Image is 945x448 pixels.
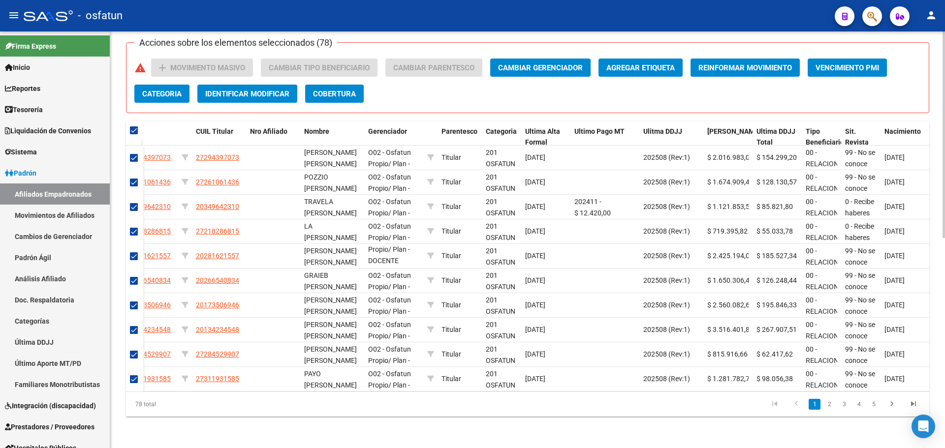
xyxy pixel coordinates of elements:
[441,252,461,260] span: Titular
[643,153,690,161] span: 202508 (Rev:1)
[525,275,567,286] div: [DATE]
[691,59,800,77] button: Reinformar Movimiento
[838,399,850,410] a: 3
[884,127,921,135] span: Nacimiento
[806,222,851,264] span: 00 - RELACION DE DEPENDENCIA
[884,153,905,161] span: [DATE]
[192,121,246,153] datatable-header-cell: CUIL Titular
[127,276,171,284] span: 20266540834
[707,227,748,235] span: $ 719.395,82
[134,36,337,50] h3: Acciones sobre los elementos seleccionados (78)
[5,421,94,432] span: Prestadores / Proveedores
[304,370,357,400] span: PAYO [PERSON_NAME] [PERSON_NAME]
[882,399,901,410] a: go to next page
[78,5,123,27] span: - osfatun
[756,276,797,284] span: $ 126.248,44
[196,227,239,235] span: 27218286815
[525,349,567,360] div: [DATE]
[441,326,461,333] span: Titular
[643,252,690,260] span: 202508 (Rev:1)
[304,247,357,266] span: [PERSON_NAME] [PERSON_NAME]
[639,121,703,153] datatable-header-cell: Ulitma DDJJ
[5,41,56,52] span: Firma Express
[525,250,567,262] div: [DATE]
[304,345,357,364] span: [PERSON_NAME] [PERSON_NAME]
[756,252,797,260] span: $ 185.527,34
[643,203,690,210] span: 202508 (Rev:1)
[756,350,793,358] span: $ 62.417,62
[884,203,905,210] span: [DATE]
[304,127,329,135] span: Nombre
[707,326,754,333] span: $ 3.516.401,80
[643,178,690,186] span: 202508 (Rev:1)
[884,326,905,333] span: [DATE]
[196,178,239,186] span: 27261061436
[498,63,583,72] span: Cambiar Gerenciador
[313,90,356,98] span: Cobertura
[441,301,461,309] span: Titular
[884,375,905,383] span: [DATE]
[643,127,682,135] span: Ulitma DDJJ
[368,332,410,351] span: / Plan - DOCENTE
[157,62,168,74] mat-icon: add
[525,324,567,335] div: [DATE]
[884,227,905,235] span: [DATE]
[368,127,407,135] span: Gerenciador
[134,62,146,74] mat-icon: warning
[707,203,754,210] span: $ 1.121.853,54
[851,396,866,413] li: page 4
[707,301,754,309] span: $ 2.560.082,69
[837,396,851,413] li: page 3
[866,396,881,413] li: page 5
[393,63,474,72] span: Cambiar Parentesco
[807,396,822,413] li: page 1
[196,326,239,333] span: 20134234548
[127,153,171,161] span: 27294397073
[756,301,797,309] span: $ 195.846,33
[845,321,875,362] span: 99 - No se conoce situación de revista
[304,271,357,291] span: GRAIEB [PERSON_NAME]
[368,271,411,291] span: O02 - Osfatun Propio
[756,326,797,333] span: $ 267.907,51
[643,350,690,358] span: 202508 (Rev:1)
[823,399,835,410] a: 2
[368,370,411,389] span: O02 - Osfatun Propio
[806,127,844,147] span: Tipo Beneficiario
[853,399,865,410] a: 4
[151,59,253,77] button: Movimiento Masivo
[368,283,410,302] span: / Plan - DOCENTE
[368,245,410,265] span: / Plan - DOCENTE
[606,63,675,72] span: Agregar Etiqueta
[816,63,879,72] span: Vencimiento PMI
[364,121,423,153] datatable-header-cell: Gerenciador
[845,222,886,253] span: 0 - Recibe haberes regularmente
[196,276,239,284] span: 20266540834
[127,375,171,383] span: 27311931585
[643,227,690,235] span: 202508 (Rev:1)
[5,147,37,157] span: Sistema
[368,222,411,241] span: O02 - Osfatun Propio
[441,203,461,210] span: Titular
[884,301,905,309] span: [DATE]
[806,149,851,190] span: 00 - RELACION DE DEPENDENCIA
[525,127,560,147] span: Ultima Alta Formal
[822,396,837,413] li: page 2
[845,370,875,411] span: 99 - No se conoce situación de revista
[385,59,482,77] button: Cambiar Parentesco
[441,178,461,186] span: Titular
[196,252,239,260] span: 20281621557
[196,375,239,383] span: 27311931585
[756,127,795,147] span: Ultima DDJJ Total
[574,127,625,135] span: Ultimo Pago MT
[703,121,753,153] datatable-header-cell: Ultimo Sueldo
[521,121,570,153] datatable-header-cell: Ultima Alta Formal
[124,121,178,153] datatable-header-cell: CUIL
[304,149,357,168] span: [PERSON_NAME] [PERSON_NAME]
[574,198,611,217] span: 202411 - $ 12.420,00
[127,227,171,235] span: 27218286815
[486,198,534,228] span: 201 OSFATUN UNJAURETCHE
[368,198,411,217] span: O02 - Osfatun Propio
[368,357,410,376] span: / Plan - DOCENTE
[127,350,171,358] span: 27284529907
[707,127,760,135] span: [PERSON_NAME]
